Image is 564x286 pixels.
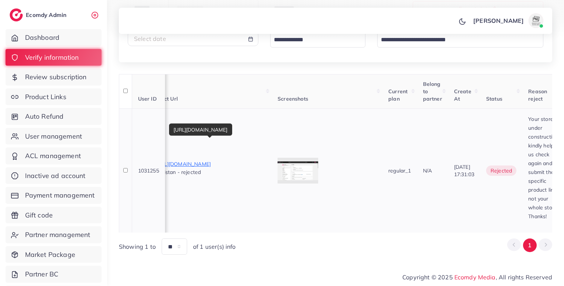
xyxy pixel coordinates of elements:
[26,11,68,18] h2: Ecomdy Admin
[454,88,471,102] span: Create At
[25,112,64,121] span: Auto Refund
[119,243,156,251] span: Showing 1 to
[6,147,102,164] a: ACL management
[6,69,102,86] a: Review subscription
[528,88,547,102] span: Reason reject
[138,95,157,102] span: User ID
[25,53,79,62] span: Verify information
[25,191,95,200] span: Payment management
[193,243,236,251] span: of 1 user(s) info
[6,128,102,145] a: User management
[528,115,559,221] p: Your store is under construction, kindly help us check again and submit the specific product link...
[25,132,82,141] span: User management
[377,31,544,47] div: Search for option
[486,95,502,102] span: Status
[6,187,102,204] a: Payment management
[378,34,534,46] input: Search for option
[507,238,552,252] ul: Pagination
[25,230,90,240] span: Partner management
[423,167,432,174] span: N/A
[423,81,442,102] span: Belong to partner
[523,238,537,252] button: Go to page 1
[469,13,546,28] a: [PERSON_NAME]avatar
[6,108,102,125] a: Auto Refund
[25,250,75,259] span: Market Package
[402,273,552,282] span: Copyright © 2025
[6,167,102,184] a: Inactive ad account
[138,167,159,174] span: 1031255
[25,269,59,279] span: Partner BC
[25,210,53,220] span: Gift code
[388,88,407,102] span: Current plan
[25,33,59,42] span: Dashboard
[25,151,81,161] span: ACL management
[473,16,524,25] p: [PERSON_NAME]
[388,167,411,174] span: regular_1
[6,266,102,283] a: Partner BC
[155,169,201,175] span: Pakistan - rejected
[454,164,474,178] span: [DATE] 17:31:03
[6,207,102,224] a: Gift code
[155,160,266,168] p: [URL][DOMAIN_NAME]
[496,273,552,282] span: , All rights Reserved
[529,13,543,28] img: avatar
[10,8,23,21] img: logo
[6,246,102,263] a: Market Package
[6,88,102,105] a: Product Links
[10,8,68,21] a: logoEcomdy Admin
[25,171,86,181] span: Inactive ad account
[278,161,318,181] img: img uploaded
[25,72,87,82] span: Review subscription
[6,226,102,243] a: Partner management
[454,273,496,281] a: Ecomdy Media
[6,49,102,66] a: Verify information
[486,165,516,176] span: rejected
[134,35,166,42] span: Select date
[271,34,356,46] input: Search for option
[278,95,308,102] span: Screenshots
[6,29,102,46] a: Dashboard
[169,123,232,136] div: [URL][DOMAIN_NAME]
[270,31,365,47] div: Search for option
[25,92,66,102] span: Product Links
